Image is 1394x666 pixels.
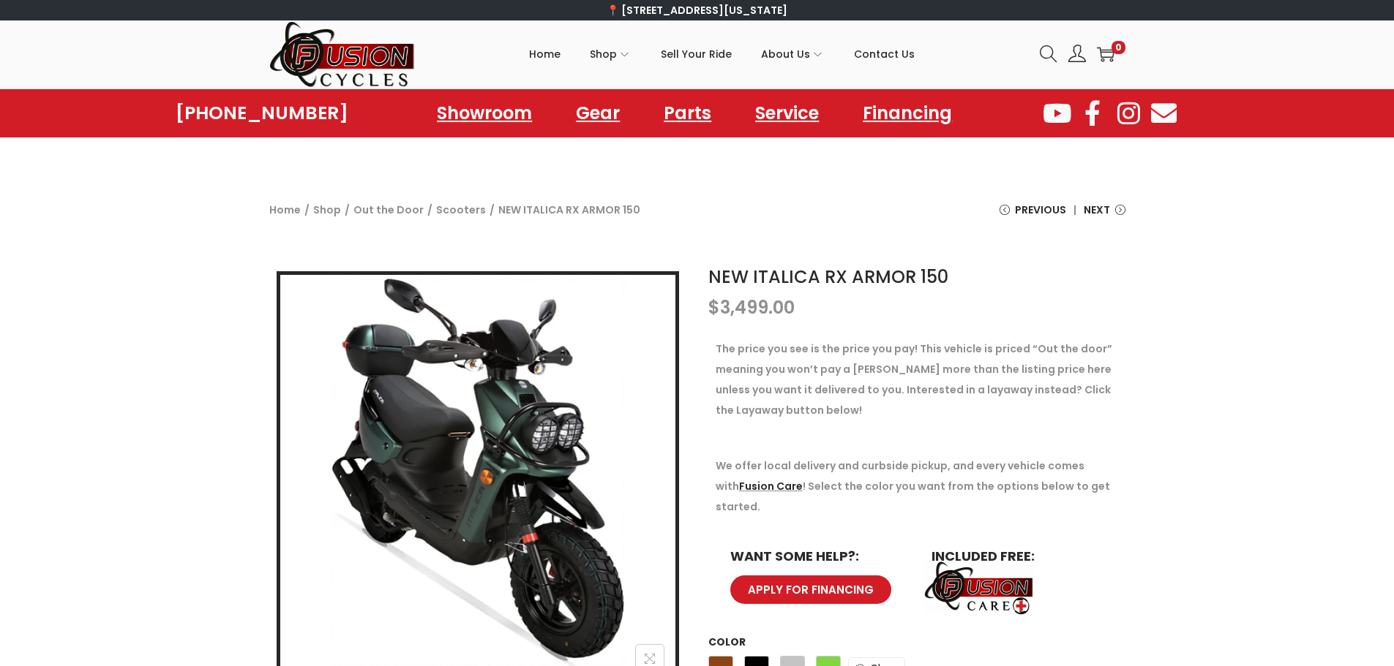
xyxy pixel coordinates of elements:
span: Next [1084,200,1110,220]
a: Contact Us [854,21,915,87]
span: / [345,200,350,220]
span: / [304,200,310,220]
span: / [427,200,432,220]
a: Gear [561,97,634,130]
a: Showroom [422,97,547,130]
span: Shop [590,36,617,72]
bdi: 3,499.00 [708,295,795,319]
a: APPLY FOR FINANCING [730,575,891,604]
a: Out the Door [353,203,424,217]
a: Parts [649,97,726,130]
a: Scooters [436,203,486,217]
span: Sell Your Ride [661,36,732,72]
a: Financing [848,97,967,130]
label: Color [708,635,746,649]
a: Fusion Care [739,479,803,493]
span: Home [529,36,561,72]
p: We offer local delivery and curbside pickup, and every vehicle comes with ! Select the color you ... [716,455,1118,517]
a: Shop [590,21,632,87]
span: About Us [761,36,810,72]
a: Home [529,21,561,87]
span: APPLY FOR FINANCING [748,584,874,595]
nav: Menu [422,97,967,130]
a: Home [269,203,301,217]
span: Previous [1015,200,1066,220]
p: The price you see is the price you pay! This vehicle is priced “Out the door” meaning you won’t p... [716,338,1118,420]
h6: WANT SOME HELP?: [730,550,902,563]
a: Next [1084,200,1125,231]
a: 📍 [STREET_ADDRESS][US_STATE] [607,3,787,18]
a: Shop [313,203,341,217]
span: $ [708,295,720,319]
a: Service [741,97,833,130]
a: Sell Your Ride [661,21,732,87]
span: / [490,200,495,220]
span: NEW ITALICA RX ARMOR 150 [498,200,640,220]
img: Woostify retina logo [269,20,416,88]
a: About Us [761,21,825,87]
a: 0 [1097,45,1114,63]
span: Contact Us [854,36,915,72]
h6: INCLUDED FREE: [932,550,1103,563]
a: Previous [1000,200,1066,231]
a: [PHONE_NUMBER] [176,103,348,124]
nav: Primary navigation [416,21,1029,87]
